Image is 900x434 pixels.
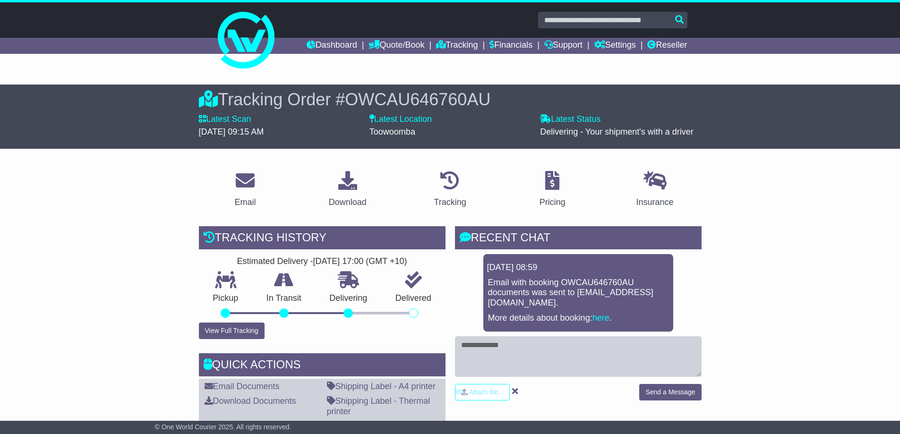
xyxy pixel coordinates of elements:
p: Delivering [316,293,382,304]
div: Tracking Order # [199,89,702,110]
a: here [592,313,609,323]
a: Dashboard [307,38,357,54]
button: View Full Tracking [199,323,265,339]
a: Insurance [630,168,680,212]
a: Download [323,168,373,212]
div: Tracking history [199,226,446,252]
a: Pricing [533,168,572,212]
span: [DATE] 09:15 AM [199,127,264,136]
div: [DATE] 17:00 (GMT +10) [313,256,407,267]
p: Delivered [381,293,446,304]
div: Tracking [434,196,466,209]
div: RECENT CHAT [455,226,702,252]
label: Latest Status [540,114,600,125]
a: Email Documents [205,382,280,391]
label: Latest Location [369,114,432,125]
span: OWCAU646760AU [345,90,490,109]
div: Quick Actions [199,353,446,379]
a: Financials [489,38,532,54]
span: Toowoomba [369,127,415,136]
a: Reseller [647,38,687,54]
span: Delivering - Your shipment's with a driver [540,127,694,136]
div: Email [234,196,256,209]
a: Email [228,168,262,212]
a: Shipping Label - A4 printer [327,382,436,391]
p: In Transit [252,293,316,304]
div: Estimated Delivery - [199,256,446,267]
span: © One World Courier 2025. All rights reserved. [155,423,291,431]
a: Shipping Label - Thermal printer [327,396,430,416]
a: Download Documents [205,396,296,406]
div: Pricing [540,196,566,209]
div: Insurance [636,196,674,209]
a: Support [544,38,583,54]
label: Latest Scan [199,114,251,125]
a: Quote/Book [369,38,424,54]
a: Settings [594,38,636,54]
button: Send a Message [639,384,701,400]
p: Email with booking OWCAU646760AU documents was sent to [EMAIL_ADDRESS][DOMAIN_NAME]. [488,278,669,308]
p: Pickup [199,293,253,304]
div: [DATE] 08:59 [487,263,669,273]
a: Tracking [436,38,478,54]
div: Download [329,196,367,209]
a: Tracking [428,168,472,212]
p: More details about booking: . [488,313,669,323]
